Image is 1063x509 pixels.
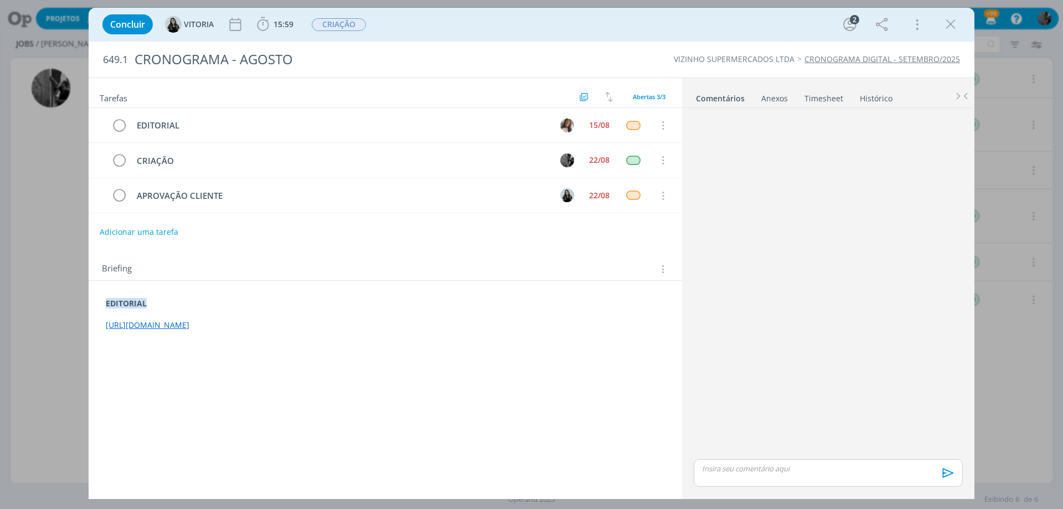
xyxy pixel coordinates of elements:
button: C [559,117,575,133]
span: Briefing [102,262,132,276]
span: 649.1 [103,54,128,66]
img: C [560,119,574,132]
div: dialog [89,8,974,499]
span: 15:59 [274,19,293,29]
a: Histórico [859,88,893,104]
img: arrow-down-up.svg [605,92,613,102]
div: 22/08 [589,192,610,199]
span: Abertas 3/3 [633,92,665,101]
span: Tarefas [100,90,127,104]
div: Anexos [761,93,788,104]
div: CRIAÇÃO [132,154,550,168]
button: 15:59 [254,16,296,33]
button: Concluir [102,14,153,34]
div: CRONOGRAMA - AGOSTO [130,46,598,73]
span: Concluir [110,20,145,29]
div: 2 [850,15,859,24]
button: 2 [841,16,859,33]
div: 22/08 [589,156,610,164]
div: APROVAÇÃO CLIENTE [132,189,550,203]
button: P [559,152,575,168]
div: EDITORIAL [132,119,550,132]
button: Adicionar uma tarefa [99,222,179,242]
img: V [165,16,182,33]
span: CRIAÇÃO [312,18,366,31]
button: V [559,187,575,204]
button: VVITORIA [165,16,214,33]
span: VITORIA [184,20,214,28]
div: 15/08 [589,121,610,129]
a: VIZINHO SUPERMERCADOS LTDA [674,54,794,64]
img: V [560,188,574,202]
button: CRIAÇÃO [311,18,367,32]
a: CRONOGRAMA DIGITAL - SETEMBRO/2025 [804,54,960,64]
a: Timesheet [804,88,844,104]
strong: EDITORIAL [106,298,147,309]
a: Comentários [695,88,745,104]
a: [URL][DOMAIN_NAME] [106,320,189,330]
img: P [560,153,574,167]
